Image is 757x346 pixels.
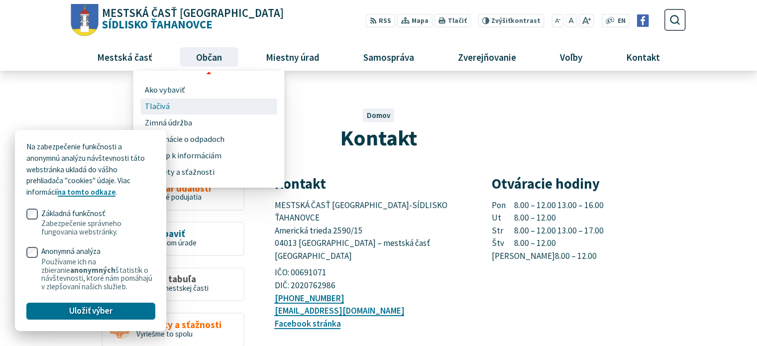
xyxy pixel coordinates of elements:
[359,43,418,70] span: Samospráva
[93,43,156,70] span: Mestská časť
[26,247,38,258] input: Anonymná analýzaPoužívame ich na zbieranieanonymnýchštatistík o návštevnosti, ktoré nám pomáhajú ...
[26,209,38,220] input: Základná funkčnosťZabezpečenie správneho fungovania webstránky.
[102,7,284,19] span: Mestská časť [GEOGRAPHIC_DATA]
[492,250,555,263] span: [PERSON_NAME]
[145,115,192,131] span: Zimná údržba
[247,43,337,70] a: Miestny úrad
[412,16,429,26] span: Mapa
[26,141,155,198] p: Na zabezpečenie funkčnosti a anonymnú analýzu návštevnosti táto webstránka ukladá do vášho prehli...
[340,124,417,151] span: Kontakt
[71,4,284,36] a: Logo Sídlisko Ťahanovce, prejsť na domovskú stránku.
[491,16,511,25] span: Zvýšiť
[274,293,344,304] a: [PHONE_NUMBER]
[492,225,515,237] span: Str
[69,306,112,316] span: Uložiť výber
[136,192,202,202] span: plánované podujatia
[615,16,628,26] a: EN
[145,115,273,131] a: Zimná údržba
[491,17,541,25] span: kontrast
[542,43,601,70] a: Voľby
[623,43,664,70] span: Kontakt
[552,14,564,27] button: Zmenšiť veľkosť písma
[145,99,170,115] span: Tlačivá
[397,14,433,27] a: Mapa
[136,183,211,194] span: Kalendár udalostí
[145,82,185,99] span: Ako vybaviť
[102,267,244,302] a: Úradná tabuľa Oznamy mestskej časti
[145,147,273,164] a: Prístup k informáciám
[58,187,115,197] a: na tomto odkaze
[556,43,586,70] span: Voľby
[274,200,448,262] span: MESTSKÁ ČASŤ [GEOGRAPHIC_DATA]-SÍDLISKO ŤAHANOVCE Americká trieda 2590/15 04013 [GEOGRAPHIC_DATA]...
[192,43,225,70] span: Občan
[99,7,284,30] span: Sídlisko Ťahanovce
[366,14,395,27] a: RSS
[145,131,224,147] span: Informácie o odpadoch
[79,43,170,70] a: Mestská časť
[492,237,515,250] span: Štv
[262,43,323,70] span: Miestny úrad
[637,14,649,27] img: Prejsť na Facebook stránku
[565,14,576,27] button: Nastaviť pôvodnú veľkosť písma
[41,258,155,291] span: Používame ich na zbieranie štatistík o návštevnosti, ktoré nám pomáhajú v zlepšovaní našich služieb.
[145,164,273,180] a: Podnety a sťažnosti
[434,14,470,27] button: Tlačiť
[478,14,544,27] button: Zvýšiťkontrast
[617,16,625,26] span: EN
[274,176,468,192] h3: Kontakt
[145,131,273,147] a: Informácie o odpadoch
[608,43,678,70] a: Kontakt
[102,222,244,256] a: Ako vybaviť na miestnom úrade
[70,265,115,275] strong: anonymných
[136,329,193,339] span: Vyriešme to spolu
[136,320,221,330] span: Podnety a sťažnosti
[274,266,468,292] p: IČO: 00691071 DIČ: 2020762986
[102,176,244,211] a: Kalendár udalostí plánované podujatia
[492,176,686,192] h3: Otváracie hodiny
[345,43,433,70] a: Samospráva
[447,17,466,25] span: Tlačiť
[274,305,404,316] a: [EMAIL_ADDRESS][DOMAIN_NAME]
[26,303,155,320] button: Uložiť výber
[41,220,155,236] span: Zabezpečenie správneho fungovania webstránky.
[440,43,535,70] a: Zverejňovanie
[379,16,391,26] span: RSS
[492,212,515,225] span: Ut
[136,274,209,284] span: Úradná tabuľa
[145,82,273,99] a: Ako vybaviť
[145,99,273,115] a: Tlačivá
[578,14,594,27] button: Zväčšiť veľkosť písma
[41,210,155,236] span: Základná funkčnosť
[41,247,155,291] span: Anonymná analýza
[492,199,686,263] p: 8.00 – 12.00 13.00 – 16.00 8.00 – 12.00 8.00 – 12.00 13.00 – 17.00 8.00 – 12.00 8.00 – 12.00
[366,111,390,120] a: Domov
[145,147,221,164] span: Prístup k informáciám
[454,43,520,70] span: Zverejňovanie
[274,318,340,329] a: Facebook stránka
[178,43,240,70] a: Občan
[136,283,209,293] span: Oznamy mestskej časti
[145,164,215,180] span: Podnety a sťažnosti
[492,199,515,212] span: Pon
[71,4,99,36] img: Prejsť na domovskú stránku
